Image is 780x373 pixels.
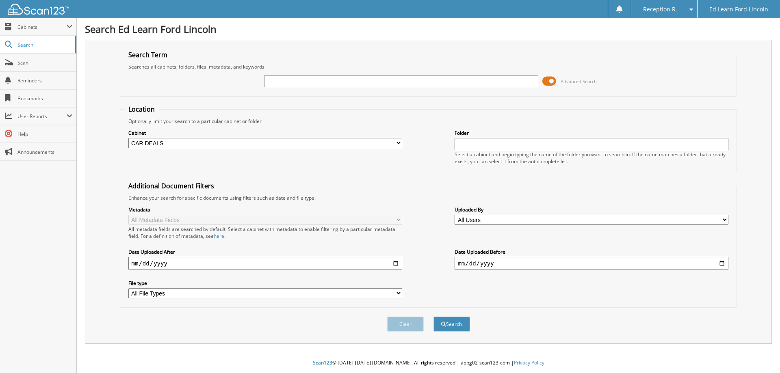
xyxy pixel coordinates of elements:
[709,7,768,12] span: Ed Learn Ford Lincoln
[17,24,67,30] span: Cabinets
[17,41,71,48] span: Search
[17,149,72,155] span: Announcements
[17,113,67,120] span: User Reports
[128,129,402,136] label: Cabinet
[128,206,402,213] label: Metadata
[455,129,728,136] label: Folder
[214,233,224,239] a: here
[643,7,677,12] span: Reception R.
[17,95,72,102] span: Bookmarks
[514,359,544,366] a: Privacy Policy
[17,77,72,84] span: Reminders
[455,257,728,270] input: end
[739,334,780,373] iframe: Chat Widget
[455,151,728,165] div: Select a cabinet and begin typing the name of the folder you want to search in. If the name match...
[124,50,171,59] legend: Search Term
[17,131,72,138] span: Help
[124,63,733,70] div: Searches all cabinets, folders, files, metadata, and keywords
[128,257,402,270] input: start
[455,248,728,255] label: Date Uploaded Before
[124,105,159,114] legend: Location
[561,78,597,84] span: Advanced Search
[128,280,402,287] label: File type
[77,353,780,373] div: © [DATE]-[DATE] [DOMAIN_NAME]. All rights reserved | appg02-scan123-com |
[85,22,772,36] h1: Search Ed Learn Ford Lincoln
[313,359,332,366] span: Scan123
[17,59,72,66] span: Scan
[8,4,69,15] img: scan123-logo-white.svg
[433,317,470,332] button: Search
[387,317,424,332] button: Clear
[124,118,733,125] div: Optionally limit your search to a particular cabinet or folder
[455,206,728,213] label: Uploaded By
[124,194,733,201] div: Enhance your search for specific documents using filters such as date and file type.
[128,226,402,239] div: All metadata fields are searched by default. Select a cabinet with metadata to enable filtering b...
[128,248,402,255] label: Date Uploaded After
[124,181,218,190] legend: Additional Document Filters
